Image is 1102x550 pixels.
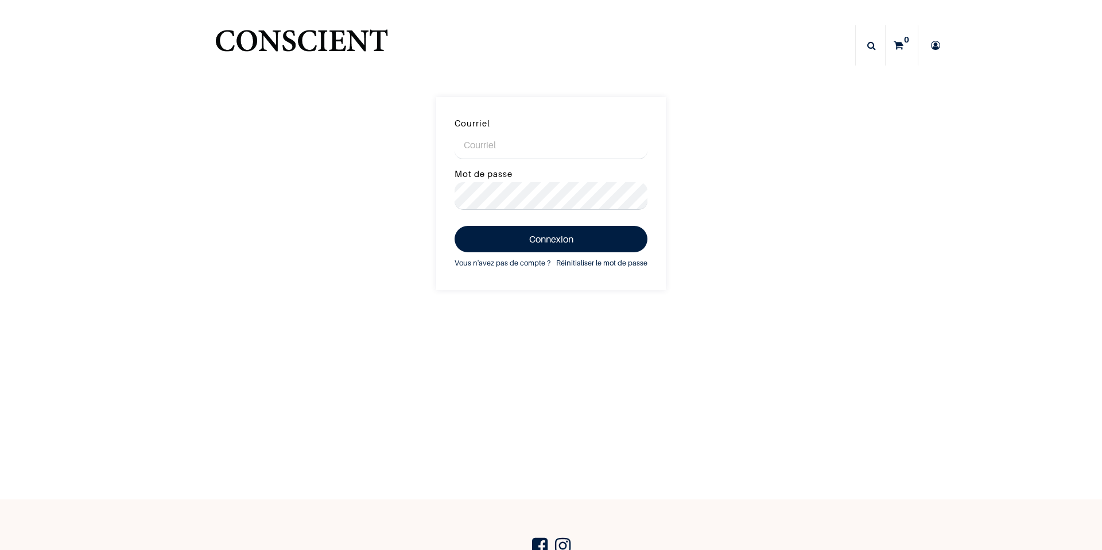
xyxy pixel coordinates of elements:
label: Courriel [455,116,490,131]
img: Conscient [213,23,390,68]
a: Vous n'avez pas de compte ? [455,257,550,270]
a: 0 [886,25,918,66]
sup: 0 [901,34,912,45]
a: Logo of Conscient [213,23,390,68]
a: Réinitialiser le mot de passe [556,257,647,270]
button: Connexion [455,226,647,252]
label: Mot de passe [455,167,513,182]
input: Courriel [455,132,647,159]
